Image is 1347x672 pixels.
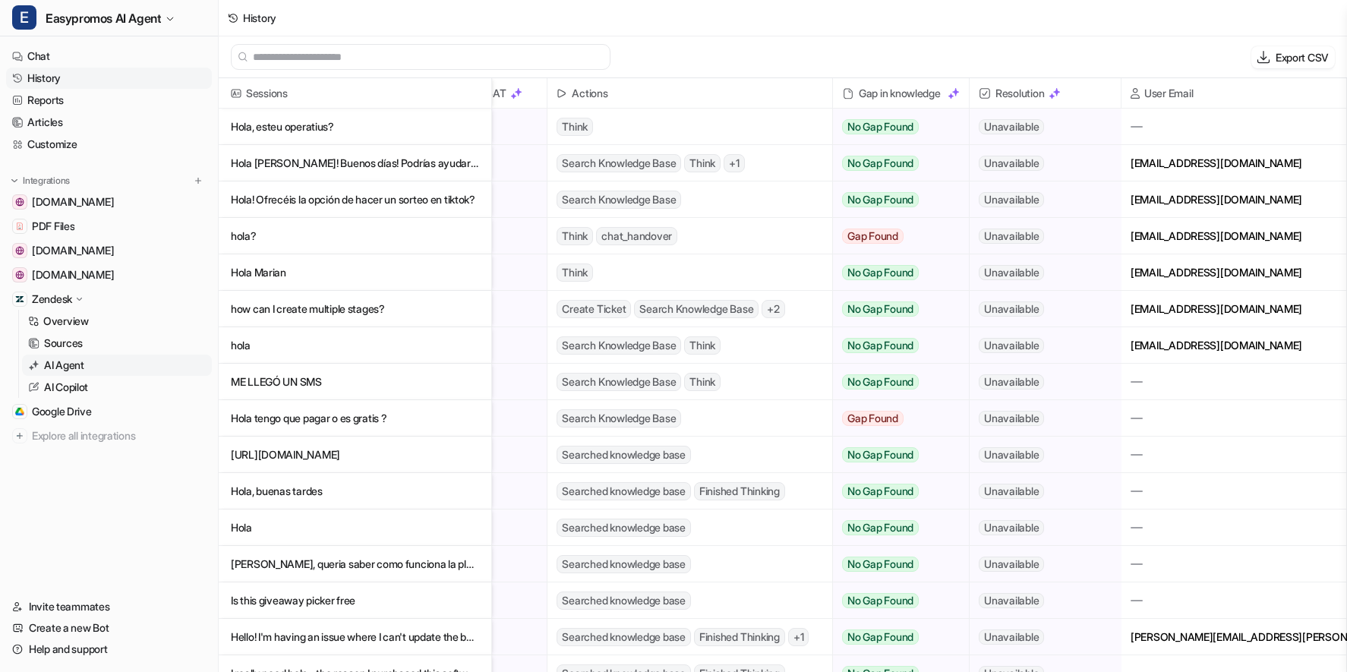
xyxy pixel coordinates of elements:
[979,338,1044,353] span: Unavailable
[833,473,957,510] button: No Gap Found
[557,154,681,172] span: Search Knowledge Base
[979,484,1044,499] span: Unavailable
[6,401,212,422] a: Google DriveGoogle Drive
[6,639,212,660] a: Help and support
[6,173,74,188] button: Integrations
[557,373,681,391] span: Search Knowledge Base
[842,411,904,426] span: Gap Found
[557,592,690,610] span: Searched knowledge base
[231,254,479,291] p: Hola Marian
[833,218,957,254] button: Gap Found
[44,358,84,373] p: AI Agent
[833,619,957,655] button: No Gap Found
[231,546,479,582] p: [PERSON_NAME], queria saber como funciona la plataforma, necesito hacer un sorteo y saber quien e...
[557,519,690,537] span: Searched knowledge base
[12,5,36,30] span: E
[243,10,276,26] div: History
[842,119,919,134] span: No Gap Found
[231,291,479,327] p: how can I create multiple stages?
[1121,218,1346,254] div: [EMAIL_ADDRESS][DOMAIN_NAME]
[833,400,957,437] button: Gap Found
[1121,145,1346,181] div: [EMAIL_ADDRESS][DOMAIN_NAME]
[22,333,212,354] a: Sources
[842,338,919,353] span: No Gap Found
[833,364,957,400] button: No Gap Found
[788,628,809,646] span: + 1
[12,428,27,443] img: explore all integrations
[833,181,957,218] button: No Gap Found
[225,78,485,109] span: Sessions
[833,510,957,546] button: No Gap Found
[1251,46,1335,68] button: Export CSV
[979,629,1044,645] span: Unavailable
[6,216,212,237] a: PDF FilesPDF Files
[231,364,479,400] p: ME LLEGÓ UN SMS
[22,355,212,376] a: AI Agent
[694,628,785,646] span: Finished Thinking
[694,482,785,500] span: Finished Thinking
[6,191,212,213] a: easypromos-apiref.redoc.ly[DOMAIN_NAME]
[231,327,479,364] p: hola
[557,118,593,136] span: Think
[979,192,1044,207] span: Unavailable
[842,192,919,207] span: No Gap Found
[979,520,1044,535] span: Unavailable
[684,154,721,172] span: Think
[6,90,212,111] a: Reports
[557,191,681,209] span: Search Knowledge Base
[979,229,1044,244] span: Unavailable
[762,300,785,318] span: + 2
[6,68,212,89] a: History
[1276,49,1329,65] p: Export CSV
[22,311,212,332] a: Overview
[231,181,479,218] p: Hola! Ofrecéis la opción de hacer un sorteo en tiktok?
[15,246,24,255] img: www.notion.com
[833,327,957,364] button: No Gap Found
[6,264,212,286] a: www.easypromosapp.com[DOMAIN_NAME]
[32,219,74,234] span: PDF Files
[842,484,919,499] span: No Gap Found
[979,301,1044,317] span: Unavailable
[833,546,957,582] button: No Gap Found
[1121,327,1346,363] div: [EMAIL_ADDRESS][DOMAIN_NAME]
[842,374,919,390] span: No Gap Found
[231,582,479,619] p: Is this giveaway picker free
[9,175,20,186] img: expand menu
[979,265,1044,280] span: Unavailable
[1121,181,1346,217] div: [EMAIL_ADDRESS][DOMAIN_NAME]
[447,78,541,109] span: AI CSAT
[6,617,212,639] a: Create a new Bot
[15,407,24,416] img: Google Drive
[231,437,479,473] p: [URL][DOMAIN_NAME]
[842,301,919,317] span: No Gap Found
[6,596,212,617] a: Invite teammates
[976,78,1115,109] span: Resolution
[6,134,212,155] a: Customize
[231,510,479,546] p: Hola
[833,145,957,181] button: No Gap Found
[15,295,24,304] img: Zendesk
[842,593,919,608] span: No Gap Found
[557,555,690,573] span: Searched knowledge base
[724,154,745,172] span: + 1
[979,411,1044,426] span: Unavailable
[842,447,919,462] span: No Gap Found
[979,593,1044,608] span: Unavailable
[833,291,957,327] button: No Gap Found
[32,243,114,258] span: [DOMAIN_NAME]
[557,300,631,318] span: Create Ticket
[979,557,1044,572] span: Unavailable
[15,197,24,207] img: easypromos-apiref.redoc.ly
[44,380,88,395] p: AI Copilot
[46,8,161,29] span: Easypromos AI Agent
[231,218,479,254] p: hola?
[6,425,212,446] a: Explore all integrations
[23,175,70,187] p: Integrations
[979,119,1044,134] span: Unavailable
[833,582,957,619] button: No Gap Found
[231,109,479,145] p: Hola, esteu operatius?
[684,336,721,355] span: Think
[231,145,479,181] p: Hola [PERSON_NAME]! Buenos días! Podrías ayudarnos en una duda
[842,557,919,572] span: No Gap Found
[557,336,681,355] span: Search Knowledge Base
